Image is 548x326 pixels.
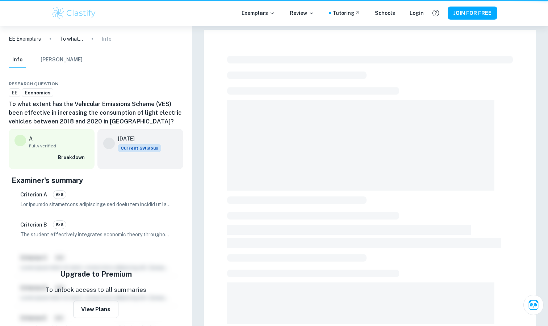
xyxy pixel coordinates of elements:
p: To what extent has the Vehicular Emissions Scheme (VES) been effective in increasing the consumpt... [60,35,83,43]
p: A [29,135,33,143]
button: Breakdown [56,152,89,163]
span: Research question [9,81,59,87]
img: Clastify logo [51,6,97,20]
a: EE [9,88,20,97]
p: The student effectively integrates economic theory throughout the analysis, demonstrating a sound... [20,231,172,239]
p: To unlock access to all summaries [46,285,146,295]
button: View Plans [73,301,118,318]
a: Economics [22,88,53,97]
button: [PERSON_NAME] [41,52,83,68]
span: 6/6 [53,191,66,198]
h6: Criterion A [20,191,47,199]
span: 5/6 [53,221,66,228]
h5: Examiner's summary [12,175,180,186]
button: Ask Clai [523,295,544,315]
div: Share [156,80,162,88]
p: Exemplars [242,9,275,17]
span: Current Syllabus [118,144,161,152]
span: Fully verified [29,143,89,149]
h6: [DATE] [118,135,155,143]
button: JOIN FOR FREE [448,7,497,20]
div: Bookmark [170,80,176,88]
p: Review [290,9,314,17]
a: Login [410,9,424,17]
div: This exemplar is based on the current syllabus. Feel free to refer to it for inspiration/ideas wh... [118,144,161,152]
a: EE Exemplars [9,35,41,43]
h6: Criterion B [20,221,47,229]
p: Lor ipsumdo sitametcons adipiscinge sed doeiu tem incidid ut lab etdol ma ali enimadmin, veniamqu... [20,200,172,208]
div: Report issue [177,80,183,88]
span: Economics [22,89,53,97]
a: Tutoring [332,9,360,17]
h6: To what extent has the Vehicular Emissions Scheme (VES) been effective in increasing the consumpt... [9,100,183,126]
div: Download [163,80,169,88]
a: Schools [375,9,395,17]
p: Info [102,35,112,43]
button: Info [9,52,26,68]
span: EE [9,89,20,97]
button: Help and Feedback [430,7,442,19]
h5: Upgrade to Premium [60,269,132,280]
